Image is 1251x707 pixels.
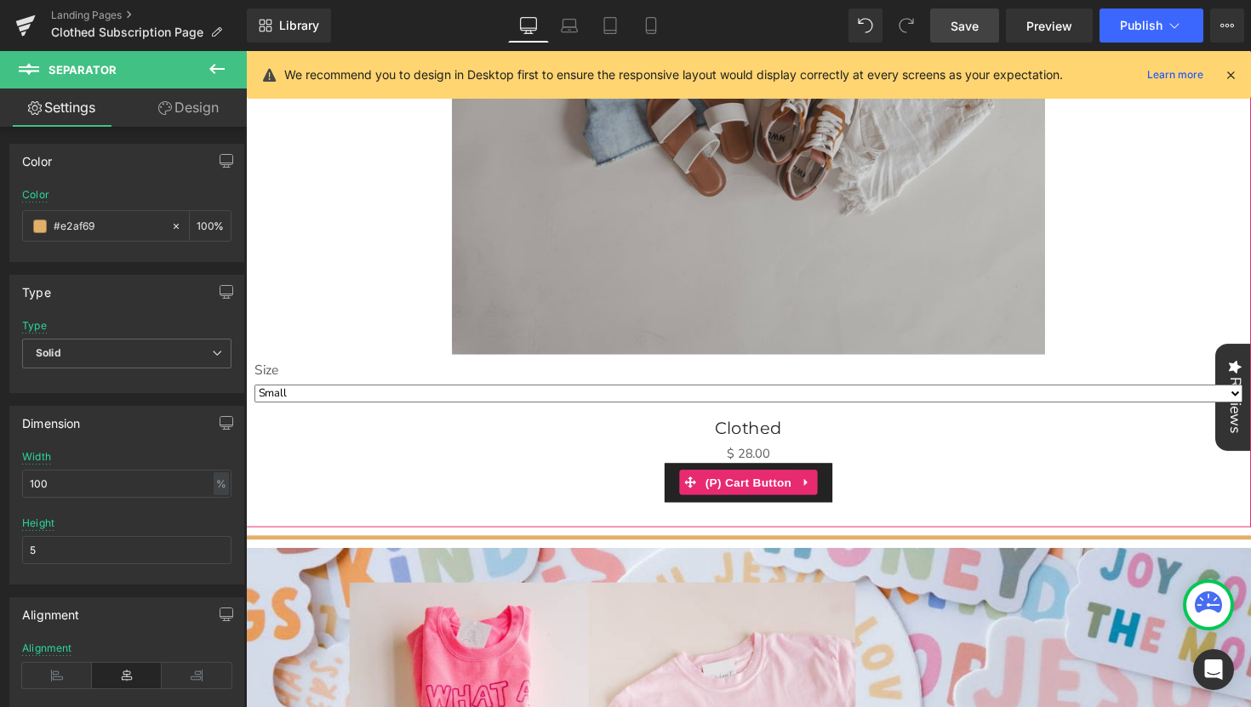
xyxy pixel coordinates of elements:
[1006,9,1093,43] a: Preview
[848,9,883,43] button: Undo
[49,63,117,77] span: Separator
[22,145,52,168] div: Color
[22,451,51,463] div: Width
[22,276,51,299] div: Type
[22,320,47,332] div: Type
[493,402,537,422] span: $ 28.00
[1140,65,1210,85] a: Learn more
[54,217,163,236] input: Color
[951,17,979,35] span: Save
[36,346,61,359] b: Solid
[22,598,80,622] div: Alignment
[51,9,247,22] a: Landing Pages
[284,66,1063,84] p: We recommend you to design in Desktop first to ensure the responsive layout would display correct...
[9,319,1021,339] label: Size
[1100,9,1203,43] button: Publish
[466,429,563,454] span: (P) Cart Button
[22,517,54,529] div: Height
[1193,649,1234,690] div: Open Intercom Messenger
[51,26,203,39] span: Clothed Subscription Page
[190,211,231,241] div: %
[1026,17,1072,35] span: Preview
[22,407,81,430] div: Dimension
[508,9,549,43] a: Desktop
[889,9,923,43] button: Redo
[247,9,331,43] a: New Library
[429,422,601,461] button: i'm in! add to cart!
[22,189,49,201] div: Color
[1120,19,1162,32] span: Publish
[481,376,549,396] a: Clothed
[22,470,231,498] input: auto
[631,9,671,43] a: Mobile
[590,9,631,43] a: Tablet
[1210,9,1244,43] button: More
[22,536,231,564] input: auto
[22,642,72,654] div: Alignment
[563,429,586,454] a: Expand / Collapse
[549,9,590,43] a: Laptop
[214,472,229,495] div: %
[279,18,319,33] span: Library
[127,88,250,127] a: Design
